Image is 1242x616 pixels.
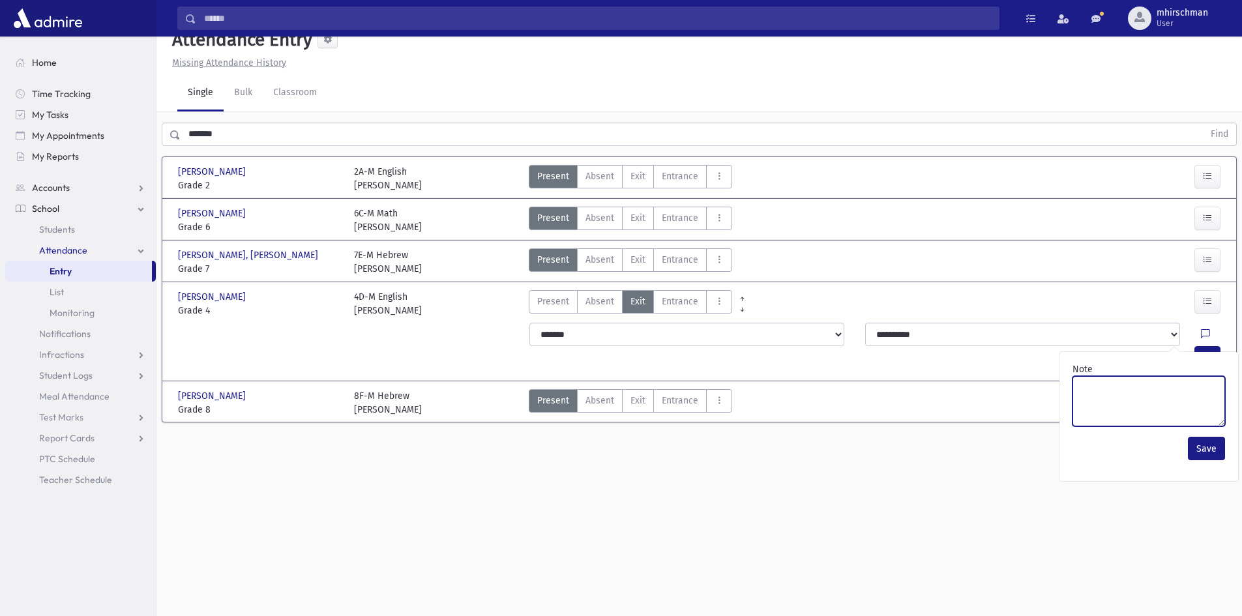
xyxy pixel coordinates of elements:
[5,282,156,302] a: List
[585,394,614,407] span: Absent
[178,403,341,417] span: Grade 8
[1072,362,1093,376] label: Note
[585,295,614,308] span: Absent
[178,220,341,234] span: Grade 6
[5,125,156,146] a: My Appointments
[5,52,156,73] a: Home
[1188,437,1225,460] button: Save
[10,5,85,31] img: AdmirePro
[178,262,341,276] span: Grade 7
[630,253,645,267] span: Exit
[354,389,422,417] div: 8F-M Hebrew [PERSON_NAME]
[5,323,156,344] a: Notifications
[5,104,156,125] a: My Tasks
[537,253,569,267] span: Present
[529,207,732,234] div: AttTypes
[39,244,87,256] span: Attendance
[32,109,68,121] span: My Tasks
[32,88,91,100] span: Time Tracking
[529,389,732,417] div: AttTypes
[5,365,156,386] a: Student Logs
[39,432,95,444] span: Report Cards
[178,207,248,220] span: [PERSON_NAME]
[529,290,732,317] div: AttTypes
[177,75,224,111] a: Single
[32,151,79,162] span: My Reports
[537,169,569,183] span: Present
[585,253,614,267] span: Absent
[39,349,84,360] span: Infractions
[5,302,156,323] a: Monitoring
[662,253,698,267] span: Entrance
[5,407,156,428] a: Test Marks
[178,165,248,179] span: [PERSON_NAME]
[354,290,422,317] div: 4D-M English [PERSON_NAME]
[662,394,698,407] span: Entrance
[630,295,645,308] span: Exit
[1157,18,1208,29] span: User
[630,211,645,225] span: Exit
[50,307,95,319] span: Monitoring
[178,389,248,403] span: [PERSON_NAME]
[585,169,614,183] span: Absent
[39,390,110,402] span: Meal Attendance
[354,248,422,276] div: 7E-M Hebrew [PERSON_NAME]
[630,169,645,183] span: Exit
[224,75,263,111] a: Bulk
[39,453,95,465] span: PTC Schedule
[5,198,156,219] a: School
[172,57,286,68] u: Missing Attendance History
[1157,8,1208,18] span: mhirschman
[39,370,93,381] span: Student Logs
[32,130,104,141] span: My Appointments
[263,75,327,111] a: Classroom
[5,344,156,365] a: Infractions
[5,83,156,104] a: Time Tracking
[5,448,156,469] a: PTC Schedule
[167,57,286,68] a: Missing Attendance History
[50,286,64,298] span: List
[32,182,70,194] span: Accounts
[5,386,156,407] a: Meal Attendance
[5,469,156,490] a: Teacher Schedule
[662,211,698,225] span: Entrance
[354,165,422,192] div: 2A-M English [PERSON_NAME]
[39,411,83,423] span: Test Marks
[32,203,59,214] span: School
[178,290,248,304] span: [PERSON_NAME]
[39,224,75,235] span: Students
[5,261,152,282] a: Entry
[167,29,312,51] h5: Attendance Entry
[178,304,341,317] span: Grade 4
[196,7,999,30] input: Search
[5,146,156,167] a: My Reports
[529,248,732,276] div: AttTypes
[5,177,156,198] a: Accounts
[1203,123,1236,145] button: Find
[537,394,569,407] span: Present
[5,240,156,261] a: Attendance
[178,248,321,262] span: [PERSON_NAME], [PERSON_NAME]
[50,265,72,277] span: Entry
[585,211,614,225] span: Absent
[32,57,57,68] span: Home
[537,295,569,308] span: Present
[662,169,698,183] span: Entrance
[5,219,156,240] a: Students
[630,394,645,407] span: Exit
[5,428,156,448] a: Report Cards
[529,165,732,192] div: AttTypes
[662,295,698,308] span: Entrance
[354,207,422,234] div: 6C-M Math [PERSON_NAME]
[39,474,112,486] span: Teacher Schedule
[39,328,91,340] span: Notifications
[178,179,341,192] span: Grade 2
[537,211,569,225] span: Present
